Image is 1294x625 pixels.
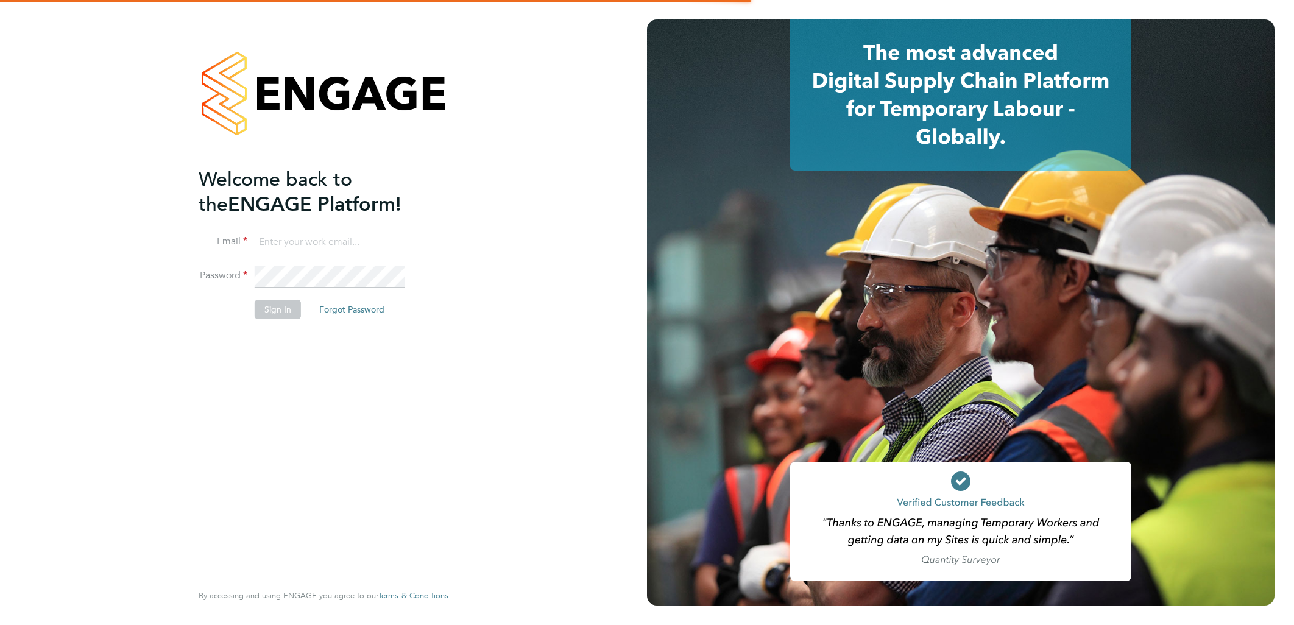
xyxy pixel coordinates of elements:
[199,269,247,282] label: Password
[199,235,247,248] label: Email
[199,590,448,601] span: By accessing and using ENGAGE you agree to our
[378,591,448,601] a: Terms & Conditions
[309,300,394,319] button: Forgot Password
[199,167,436,217] h2: ENGAGE Platform!
[255,300,301,319] button: Sign In
[255,231,405,253] input: Enter your work email...
[199,168,352,216] span: Welcome back to the
[378,590,448,601] span: Terms & Conditions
